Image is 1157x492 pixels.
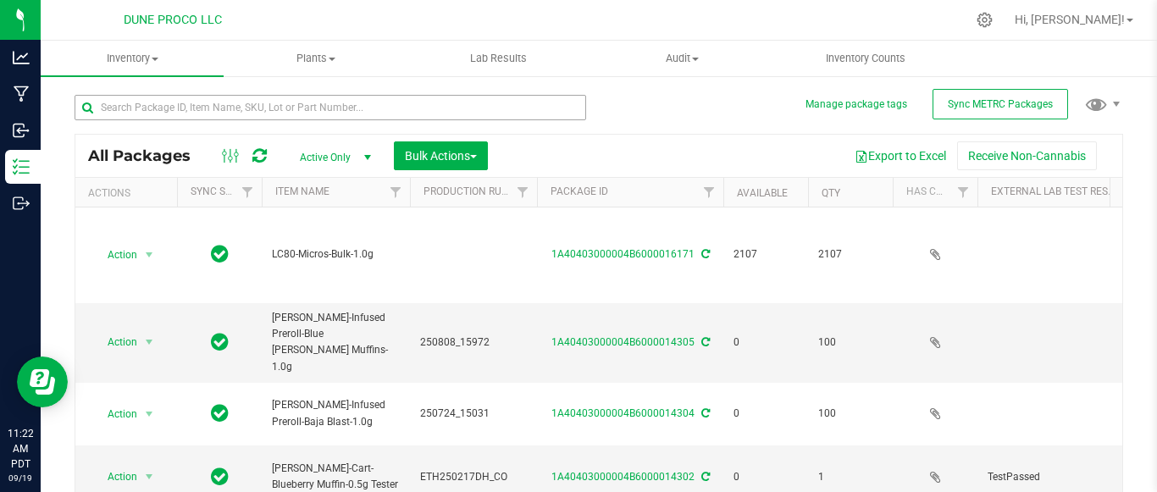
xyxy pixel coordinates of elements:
[699,248,710,260] span: Sync from Compliance System
[551,471,695,483] a: 1A40403000004B6000014302
[695,178,723,207] a: Filter
[699,471,710,483] span: Sync from Compliance System
[211,401,229,425] span: In Sync
[124,13,222,27] span: DUNE PROCO LLC
[234,178,262,207] a: Filter
[92,465,138,489] span: Action
[818,406,883,422] span: 100
[773,41,956,76] a: Inventory Counts
[423,185,509,197] a: Production Run
[275,185,329,197] a: Item Name
[509,178,537,207] a: Filter
[974,12,995,28] div: Manage settings
[88,146,208,165] span: All Packages
[420,406,527,422] span: 250724_15031
[893,178,977,207] th: Has COA
[991,185,1124,197] a: External Lab Test Result
[8,426,33,472] p: 11:22 AM PDT
[13,195,30,212] inline-svg: Outbound
[407,41,590,76] a: Lab Results
[420,469,527,485] span: ETH250217DH_CO
[551,336,695,348] a: 1A40403000004B6000014305
[139,402,160,426] span: select
[988,469,1137,485] span: TestPassed
[13,49,30,66] inline-svg: Analytics
[591,51,772,66] span: Audit
[734,469,798,485] span: 0
[139,330,160,354] span: select
[41,51,224,66] span: Inventory
[92,243,138,267] span: Action
[211,465,229,489] span: In Sync
[272,397,400,429] span: [PERSON_NAME]-Infused Preroll-Baja Blast-1.0g
[382,178,410,207] a: Filter
[734,334,798,351] span: 0
[13,158,30,175] inline-svg: Inventory
[17,357,68,407] iframe: Resource center
[88,187,170,199] div: Actions
[551,407,695,419] a: 1A40403000004B6000014304
[394,141,488,170] button: Bulk Actions
[818,334,883,351] span: 100
[92,330,138,354] span: Action
[933,89,1068,119] button: Sync METRC Packages
[822,187,840,199] a: Qty
[139,465,160,489] span: select
[272,310,400,375] span: [PERSON_NAME]-Infused Preroll-Blue [PERSON_NAME] Muffins-1.0g
[551,185,608,197] a: Package ID
[803,51,928,66] span: Inventory Counts
[211,242,229,266] span: In Sync
[13,86,30,102] inline-svg: Manufacturing
[844,141,957,170] button: Export to Excel
[420,334,527,351] span: 250808_15972
[699,336,710,348] span: Sync from Compliance System
[805,97,907,112] button: Manage package tags
[139,243,160,267] span: select
[551,248,695,260] a: 1A40403000004B6000016171
[734,406,798,422] span: 0
[818,469,883,485] span: 1
[224,51,406,66] span: Plants
[1015,13,1125,26] span: Hi, [PERSON_NAME]!
[191,185,256,197] a: Sync Status
[734,246,798,263] span: 2107
[75,95,586,120] input: Search Package ID, Item Name, SKU, Lot or Part Number...
[948,98,1053,110] span: Sync METRC Packages
[41,41,224,76] a: Inventory
[699,407,710,419] span: Sync from Compliance System
[949,178,977,207] a: Filter
[272,246,400,263] span: LC80-Micros-Bulk-1.0g
[590,41,773,76] a: Audit
[224,41,407,76] a: Plants
[13,122,30,139] inline-svg: Inbound
[405,149,477,163] span: Bulk Actions
[211,330,229,354] span: In Sync
[737,187,788,199] a: Available
[92,402,138,426] span: Action
[447,51,550,66] span: Lab Results
[8,472,33,484] p: 09/19
[818,246,883,263] span: 2107
[957,141,1097,170] button: Receive Non-Cannabis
